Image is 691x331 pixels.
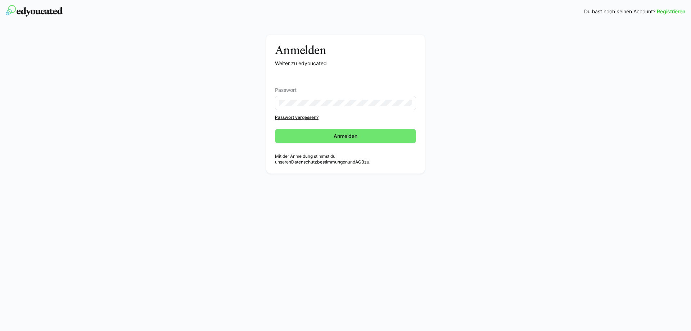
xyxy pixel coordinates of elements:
[275,115,416,120] a: Passwort vergessen?
[333,133,358,140] span: Anmelden
[291,159,348,165] a: Datenschutzbestimmungen
[275,153,416,165] p: Mit der Anmeldung stimmst du unseren und zu.
[584,8,655,15] span: Du hast noch keinen Account?
[275,60,416,67] p: Weiter zu edyoucated
[275,129,416,143] button: Anmelden
[275,87,297,93] span: Passwort
[6,5,63,17] img: edyoucated
[275,43,416,57] h3: Anmelden
[355,159,364,165] a: AGB
[657,8,685,15] a: Registrieren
